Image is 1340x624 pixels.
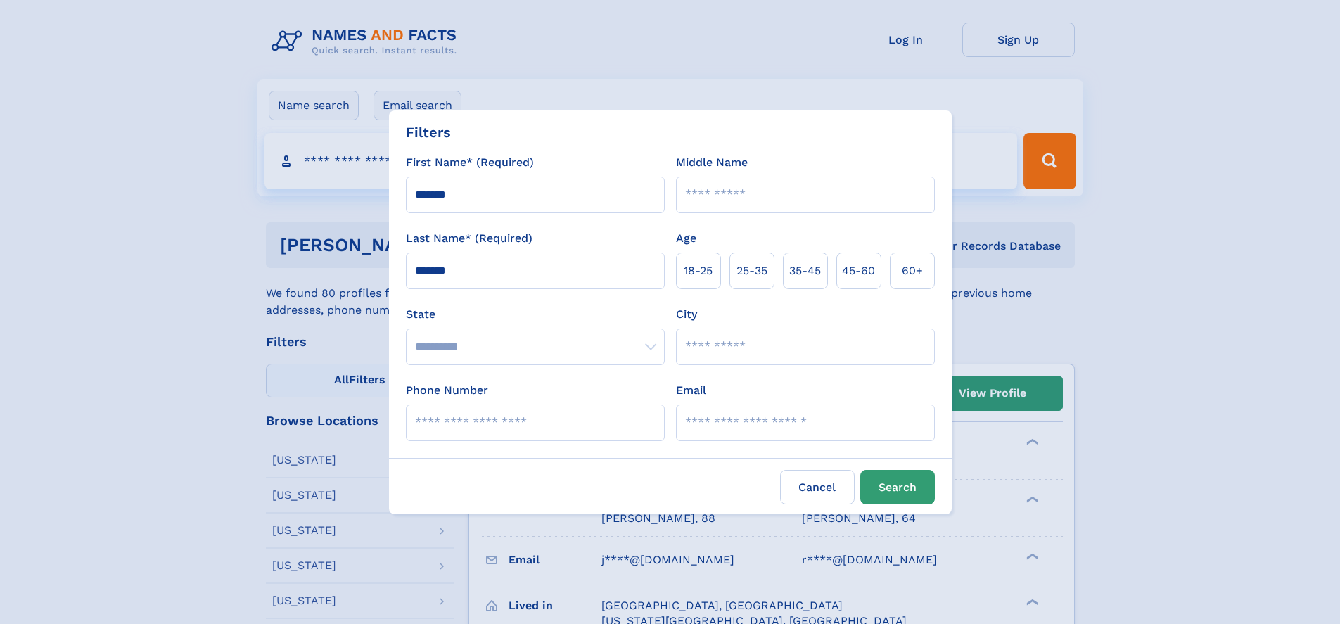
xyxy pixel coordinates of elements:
label: First Name* (Required) [406,154,534,171]
label: Phone Number [406,382,488,399]
div: Filters [406,122,451,143]
button: Search [860,470,935,504]
label: Age [676,230,696,247]
span: 25‑35 [736,262,767,279]
label: Last Name* (Required) [406,230,532,247]
label: City [676,306,697,323]
span: 60+ [902,262,923,279]
span: 45‑60 [842,262,875,279]
label: State [406,306,665,323]
label: Cancel [780,470,855,504]
span: 35‑45 [789,262,821,279]
label: Middle Name [676,154,748,171]
span: 18‑25 [684,262,713,279]
label: Email [676,382,706,399]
